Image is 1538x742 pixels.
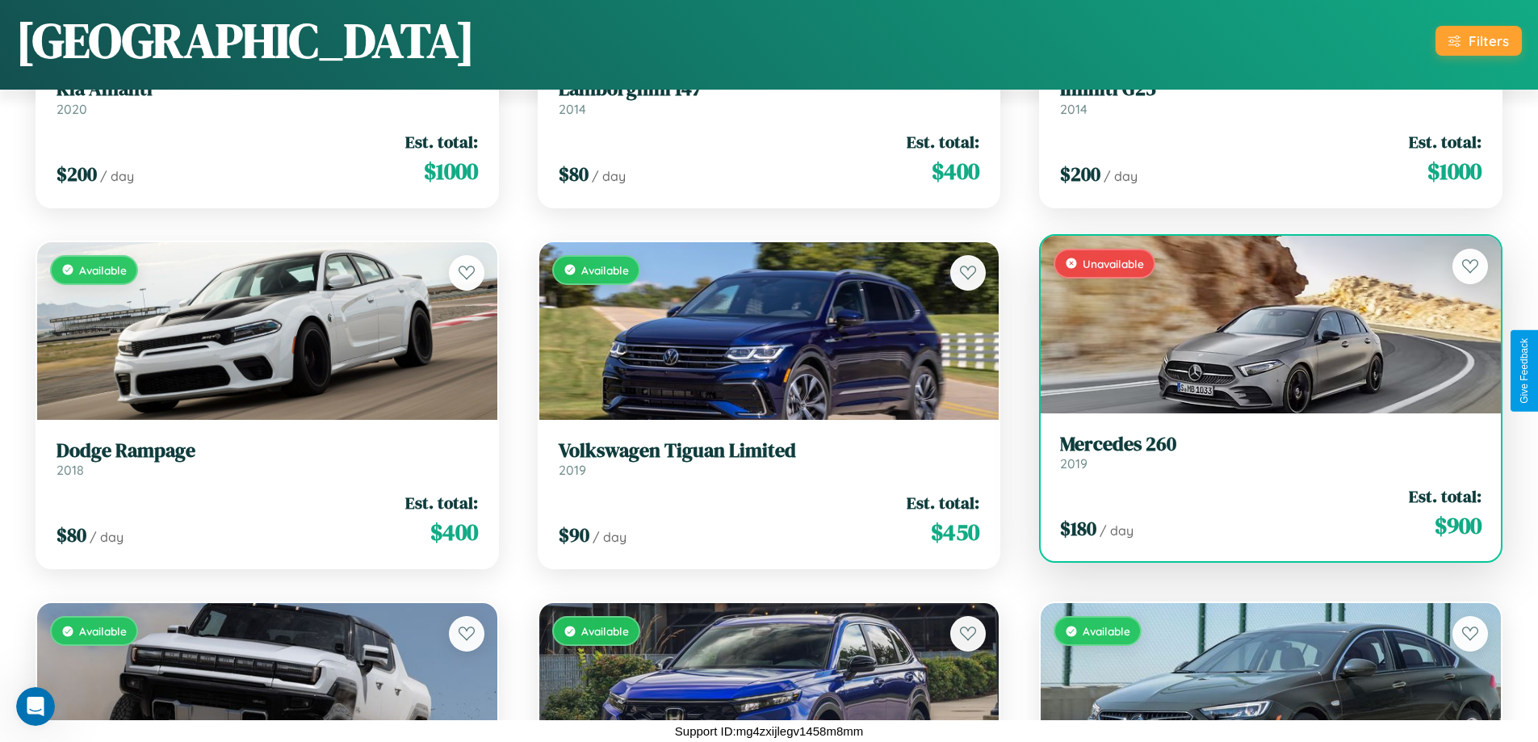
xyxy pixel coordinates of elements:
[932,155,979,187] span: $ 400
[1060,78,1481,101] h3: Infiniti G25
[57,462,84,478] span: 2018
[57,161,97,187] span: $ 200
[1100,522,1134,539] span: / day
[1060,455,1087,472] span: 2019
[907,130,979,153] span: Est. total:
[931,516,979,548] span: $ 450
[1060,515,1096,542] span: $ 180
[1469,32,1509,49] div: Filters
[593,529,627,545] span: / day
[1409,130,1481,153] span: Est. total:
[559,78,980,117] a: Lamborghini 1472014
[405,491,478,514] span: Est. total:
[581,263,629,277] span: Available
[57,439,478,463] h3: Dodge Rampage
[57,522,86,548] span: $ 80
[907,491,979,514] span: Est. total:
[559,439,980,463] h3: Volkswagen Tiguan Limited
[1060,101,1087,117] span: 2014
[16,7,475,73] h1: [GEOGRAPHIC_DATA]
[100,168,134,184] span: / day
[559,439,980,479] a: Volkswagen Tiguan Limited2019
[424,155,478,187] span: $ 1000
[79,263,127,277] span: Available
[1427,155,1481,187] span: $ 1000
[405,130,478,153] span: Est. total:
[559,161,589,187] span: $ 80
[675,720,863,742] p: Support ID: mg4zxijlegv1458m8mm
[57,439,478,479] a: Dodge Rampage2018
[559,522,589,548] span: $ 90
[1435,509,1481,542] span: $ 900
[592,168,626,184] span: / day
[1409,484,1481,508] span: Est. total:
[79,624,127,638] span: Available
[90,529,124,545] span: / day
[1083,257,1144,270] span: Unavailable
[1060,161,1100,187] span: $ 200
[430,516,478,548] span: $ 400
[559,462,586,478] span: 2019
[1060,433,1481,472] a: Mercedes 2602019
[1519,338,1530,404] div: Give Feedback
[581,624,629,638] span: Available
[1083,624,1130,638] span: Available
[57,78,478,117] a: Kia Amanti2020
[1060,433,1481,456] h3: Mercedes 260
[57,78,478,101] h3: Kia Amanti
[1104,168,1138,184] span: / day
[559,101,586,117] span: 2014
[1435,26,1522,56] button: Filters
[57,101,87,117] span: 2020
[1060,78,1481,117] a: Infiniti G252014
[559,78,980,101] h3: Lamborghini 147
[16,687,55,726] iframe: Intercom live chat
